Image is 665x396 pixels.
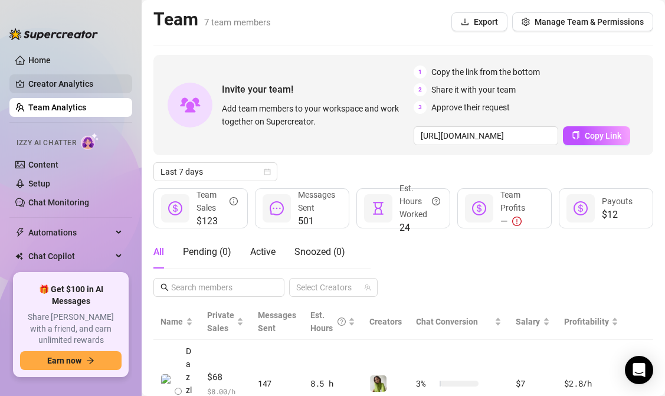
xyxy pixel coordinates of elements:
span: Snoozed ( 0 ) [294,246,345,257]
span: exclamation-circle [512,217,522,226]
span: Team Profits [500,190,525,212]
span: Automations [28,223,112,242]
input: Search members [171,281,268,294]
a: Home [28,55,51,65]
div: Open Intercom Messenger [625,356,653,384]
h2: Team [153,8,271,31]
span: dollar-circle [472,201,486,215]
span: Chat Copilot [28,247,112,266]
span: calendar [264,168,271,175]
th: Creators [362,304,409,340]
span: info-circle [230,188,238,214]
span: 1 [414,66,427,78]
a: Creator Analytics [28,74,123,93]
img: Chat Copilot [15,252,23,260]
div: Pending ( 0 ) [183,245,231,259]
div: 147 [258,377,296,390]
span: Active [250,246,276,257]
div: All [153,245,164,259]
img: Amaia [370,375,386,392]
span: dollar-circle [574,201,588,215]
span: Invite your team! [222,82,414,97]
span: Payouts [602,197,633,206]
span: 3 % [416,377,435,390]
span: Salary [516,317,540,326]
span: $68 [207,370,244,384]
span: Export [474,17,498,27]
span: download [461,18,469,26]
div: 8.5 h [310,377,355,390]
img: AI Chatter [81,133,99,150]
button: Earn nowarrow-right [20,351,122,370]
span: 501 [298,214,339,228]
span: Copy Link [585,131,621,140]
a: Chat Monitoring [28,198,89,207]
span: Copy the link from the bottom [431,66,540,78]
span: $123 [196,214,238,228]
a: Setup [28,179,50,188]
span: Messages Sent [298,190,335,212]
span: search [160,283,169,292]
span: copy [572,131,580,139]
div: Est. Hours Worked [399,182,441,221]
span: thunderbolt [15,228,25,237]
th: Name [153,304,200,340]
div: Est. Hours [310,309,346,335]
span: 7 team members [204,17,271,28]
span: 24 [399,221,441,235]
span: Profitability [564,317,609,326]
span: Share it with your team [431,83,516,96]
img: logo-BBDzfeDw.svg [9,28,98,40]
span: 2 [414,83,427,96]
span: Messages Sent [258,310,296,333]
span: Earn now [47,356,81,365]
span: $12 [602,208,633,222]
span: Chat Conversion [416,317,478,326]
span: hourglass [371,201,385,215]
span: Private Sales [207,310,234,333]
div: $7 [516,377,550,390]
span: dollar-circle [168,201,182,215]
span: setting [522,18,530,26]
span: Share [PERSON_NAME] with a friend, and earn unlimited rewards [20,312,122,346]
span: message [270,201,284,215]
button: Copy Link [563,126,630,145]
img: DazzlerX [161,374,181,394]
span: arrow-right [86,356,94,365]
button: Manage Team & Permissions [512,12,653,31]
div: — [500,214,542,228]
span: Izzy AI Chatter [17,138,76,149]
a: Team Analytics [28,103,86,112]
a: Content [28,160,58,169]
span: 🎁 Get $100 in AI Messages [20,284,122,307]
span: question-circle [432,182,440,221]
div: $2.8 /h [564,377,618,390]
span: Last 7 days [160,163,270,181]
span: Manage Team & Permissions [535,17,644,27]
span: Name [160,315,184,328]
span: team [364,284,371,291]
span: Add team members to your workspace and work together on Supercreator. [222,102,409,128]
button: Export [451,12,507,31]
div: Team Sales [196,188,238,214]
span: Approve their request [431,101,510,114]
span: 3 [414,101,427,114]
span: question-circle [338,309,346,335]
